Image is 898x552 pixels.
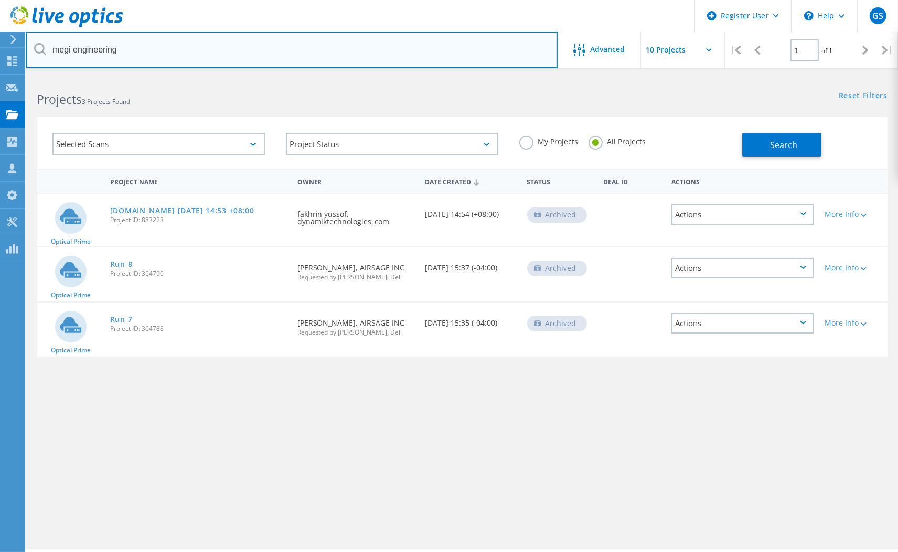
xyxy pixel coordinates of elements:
span: Optical Prime [51,292,91,298]
div: Owner [292,171,420,191]
div: More Info [825,264,882,272]
a: [DOMAIN_NAME] [DATE] 14:53 +08:00 [110,207,254,214]
a: Run 8 [110,261,133,268]
a: Live Optics Dashboard [10,22,123,29]
div: Archived [527,207,587,223]
div: Deal Id [598,171,666,191]
div: Actions [671,258,814,278]
div: More Info [825,211,882,218]
span: Advanced [591,46,625,53]
div: Selected Scans [52,133,265,155]
div: Date Created [420,171,522,191]
div: Actions [671,313,814,334]
span: Project ID: 883223 [110,217,287,223]
span: Project ID: 364790 [110,270,287,277]
span: Project ID: 364788 [110,326,287,332]
div: Project Name [105,171,292,191]
span: 3 Projects Found [82,97,130,106]
div: Actions [666,171,819,191]
label: My Projects [519,136,578,145]
a: Reset Filters [839,92,888,101]
div: | [725,32,746,69]
a: Run 7 [110,316,133,323]
span: Requested by [PERSON_NAME], Dell [297,274,414,280]
div: Archived [527,316,587,331]
span: Requested by [PERSON_NAME], Dell [297,329,414,336]
div: Archived [527,261,587,276]
div: [DATE] 14:54 (+08:00) [420,194,522,228]
b: Projects [37,91,82,108]
div: fakhrin yussof, dynamiktechnologies_com [292,194,420,236]
div: More Info [825,319,882,327]
label: All Projects [589,136,646,145]
div: [PERSON_NAME], AIRSAGE INC [292,303,420,346]
span: GS [872,12,883,20]
span: of 1 [821,46,832,55]
input: Search projects by name, owner, ID, company, etc [26,32,558,68]
div: [PERSON_NAME], AIRSAGE INC [292,247,420,291]
button: Search [742,133,821,157]
svg: \n [804,11,814,20]
div: Actions [671,204,814,225]
div: Project Status [286,133,498,155]
div: [DATE] 15:35 (-04:00) [420,303,522,337]
div: Status [522,171,598,191]
span: Search [770,139,797,151]
span: Optical Prime [51,347,91,353]
div: | [876,32,898,69]
div: [DATE] 15:37 (-04:00) [420,247,522,282]
span: Optical Prime [51,238,91,245]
